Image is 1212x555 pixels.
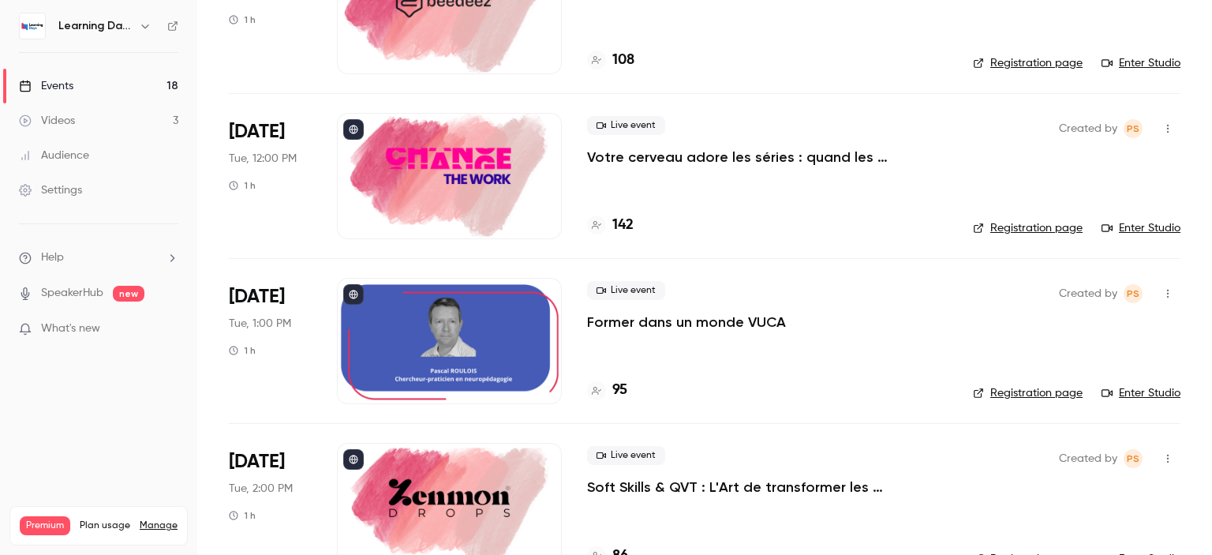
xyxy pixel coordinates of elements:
div: Audience [19,148,89,163]
span: [DATE] [229,284,285,309]
img: website_grey.svg [25,41,38,54]
li: help-dropdown-opener [19,249,178,266]
img: logo_orange.svg [25,25,38,38]
span: Created by [1059,449,1117,468]
img: tab_domain_overview_orange.svg [64,92,77,104]
h4: 108 [612,50,634,71]
span: Created by [1059,119,1117,138]
a: Registration page [973,55,1083,71]
a: SpeakerHub [41,285,103,302]
span: Live event [587,116,665,135]
a: Registration page [973,220,1083,236]
img: tab_keywords_by_traffic_grey.svg [179,92,192,104]
div: 1 h [229,13,256,26]
img: Learning Days [20,13,45,39]
span: Live event [587,446,665,465]
div: 1 h [229,509,256,522]
span: Plan usage [80,519,130,532]
div: Domaine [81,93,122,103]
div: Videos [19,113,75,129]
div: Oct 7 Tue, 12:00 PM (Europe/Paris) [229,113,312,239]
div: Mots-clés [196,93,241,103]
iframe: Noticeable Trigger [159,322,178,336]
div: Events [19,78,73,94]
a: 108 [587,50,634,71]
span: Tue, 2:00 PM [229,481,293,497]
a: Soft Skills & QVT : L'Art de transformer les compétences humaines en levier de bien-être et perfo... [587,478,948,497]
span: Created by [1059,284,1117,303]
span: Prad Selvarajah [1124,449,1143,468]
span: Tue, 12:00 PM [229,151,297,167]
span: Prad Selvarajah [1124,284,1143,303]
span: Premium [20,516,70,535]
span: What's new [41,321,100,337]
a: Enter Studio [1102,220,1180,236]
a: Registration page [973,385,1083,401]
span: Tue, 1:00 PM [229,316,291,332]
a: 142 [587,215,634,236]
span: Help [41,249,64,266]
a: Manage [140,519,178,532]
span: Prad Selvarajah [1124,119,1143,138]
h4: 142 [612,215,634,236]
a: Enter Studio [1102,55,1180,71]
span: new [113,286,144,302]
span: Live event [587,281,665,300]
span: [DATE] [229,119,285,144]
div: Oct 7 Tue, 1:00 PM (Europe/Paris) [229,278,312,404]
div: 1 h [229,344,256,357]
span: PS [1127,284,1139,303]
span: [DATE] [229,449,285,474]
a: Enter Studio [1102,385,1180,401]
a: 95 [587,380,627,401]
h6: Learning Days [58,18,133,34]
span: PS [1127,119,1139,138]
div: v 4.0.25 [44,25,77,38]
span: PS [1127,449,1139,468]
div: 1 h [229,179,256,192]
h4: 95 [612,380,627,401]
a: Former dans un monde VUCA [587,313,786,332]
a: Votre cerveau adore les séries : quand les neurosciences rencontrent la formation [587,148,948,167]
div: Domaine: [DOMAIN_NAME] [41,41,178,54]
div: Settings [19,182,82,198]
